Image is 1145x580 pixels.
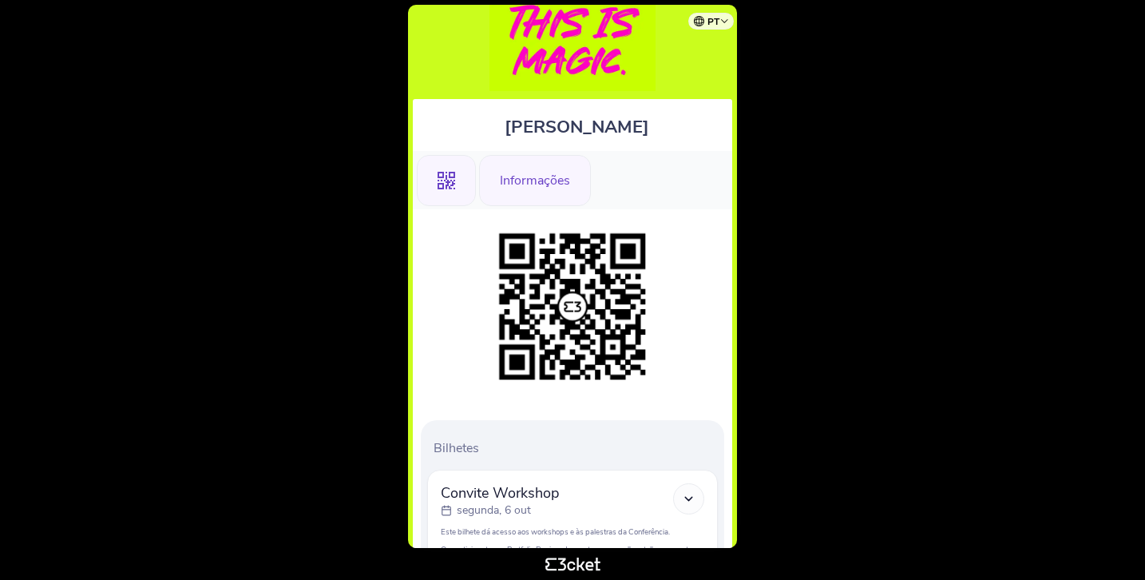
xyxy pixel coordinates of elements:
[441,526,704,537] p: Este bilhete dá acesso aos workshops e às palestras da Conferência.
[505,115,649,139] span: [PERSON_NAME]
[441,483,559,503] span: Convite Workshop
[479,155,591,206] div: Informações
[491,225,654,388] img: 713e42dc9db44458aaec6b4066e6a9f7.png
[434,439,718,457] p: Bilhetes
[457,503,531,518] p: segunda, 6 out
[479,170,591,188] a: Informações
[441,544,704,565] p: Os participantes no Portfolio Review devem trazer a sua "pasta" para mostrar, no formato que quis...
